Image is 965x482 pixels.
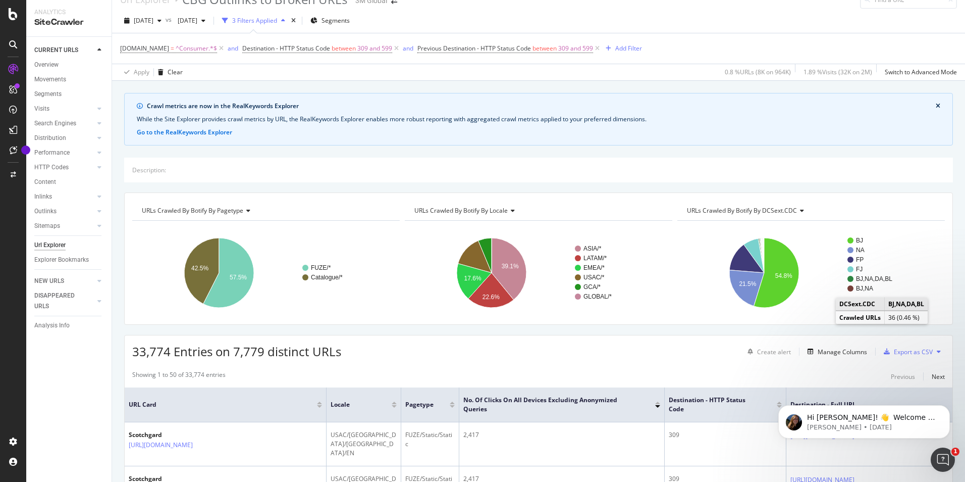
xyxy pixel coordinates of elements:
[403,44,413,53] div: and
[124,93,953,146] div: info banner
[757,348,791,356] div: Create alert
[321,16,350,25] span: Segments
[154,64,183,80] button: Clear
[405,229,670,317] svg: A chart.
[140,203,391,219] h4: URLs Crawled By Botify By pagetype
[34,17,103,28] div: SiteCrawler
[34,45,78,56] div: CURRENT URLS
[228,44,238,53] div: and
[856,247,865,254] text: NA
[120,64,149,80] button: Apply
[230,274,247,281] text: 57.5%
[894,348,933,356] div: Export as CSV
[306,13,354,29] button: Segments
[583,283,601,291] text: GCA/*
[168,68,183,76] div: Clear
[669,396,762,414] span: Destination - HTTP Status Code
[34,240,66,251] div: Url Explorer
[34,118,76,129] div: Search Engines
[677,229,942,317] svg: A chart.
[532,44,557,53] span: between
[311,264,331,271] text: FUZE/*
[34,191,94,202] a: Inlinks
[34,148,94,158] a: Performance
[836,311,885,324] td: Crawled URLs
[891,370,915,382] button: Previous
[129,430,237,440] div: Scotchgard
[417,44,531,53] span: Previous Destination - HTTP Status Code
[120,44,169,53] span: [DOMAIN_NAME]
[191,265,208,272] text: 42.5%
[583,293,612,300] text: GLOBAL/*
[34,148,70,158] div: Performance
[176,41,217,56] span: ^Consumer.*$
[34,118,94,129] a: Search Engines
[775,272,792,279] text: 54.8%
[34,320,70,331] div: Analysis Info
[583,255,607,262] text: LATAM/*
[134,68,149,76] div: Apply
[818,348,867,356] div: Manage Columns
[21,146,30,155] div: Tooltip anchor
[34,60,104,70] a: Overview
[669,430,782,440] div: 309
[147,102,936,111] div: Crawl metrics are now in the RealKeywords Explorer
[34,162,69,173] div: HTTP Codes
[34,162,94,173] a: HTTP Codes
[34,74,104,85] a: Movements
[885,68,957,76] div: Switch to Advanced Mode
[34,291,94,312] a: DISAPPEARED URLS
[34,60,59,70] div: Overview
[132,343,341,360] span: 33,774 Entries on 7,779 distinct URLs
[174,16,197,25] span: 2025 Sep. 14th
[932,370,945,382] button: Next
[166,15,174,24] span: vs
[34,104,94,114] a: Visits
[44,39,174,48] p: Message from Laura, sent 18w ago
[44,29,174,87] span: Hi [PERSON_NAME]! 👋 Welcome to Botify chat support! Have a question? Reply to this message and ou...
[836,298,885,311] td: DCSext.CDC
[132,229,397,317] svg: A chart.
[129,400,314,409] span: URL Card
[405,400,435,409] span: pagetype
[856,275,892,282] text: BJ,NA,DA,BL
[34,177,104,187] a: Content
[583,274,605,281] text: USAC/*
[34,320,104,331] a: Analysis Info
[583,264,605,271] text: EMEA/*
[218,13,289,29] button: 3 Filters Applied
[34,240,104,251] a: Url Explorer
[331,430,397,458] div: USAC/[GEOGRAPHIC_DATA]/[GEOGRAPHIC_DATA]/EN
[414,206,508,215] span: URLs Crawled By Botify By locale
[933,100,943,113] button: close banner
[685,203,936,219] h4: URLs Crawled By Botify By DCSext.CDC
[34,89,62,100] div: Segments
[881,64,957,80] button: Switch to Advanced Mode
[331,400,377,409] span: locale
[137,128,232,137] button: Go to the RealKeywords Explorer
[34,291,85,312] div: DISAPPEARED URLS
[34,104,49,114] div: Visits
[120,13,166,29] button: [DATE]
[743,344,791,360] button: Create alert
[739,280,756,287] text: 21.5%
[885,298,928,311] td: BJ,NA,DA,BL
[951,448,959,456] span: 1
[463,396,640,414] span: No. of Clicks On All Devices excluding anonymized queries
[289,16,298,26] div: times
[403,43,413,53] button: and
[482,294,500,301] text: 22.6%
[856,256,864,263] text: FP
[232,16,277,25] div: 3 Filters Applied
[34,133,66,143] div: Distribution
[34,206,94,217] a: Outlinks
[132,370,226,382] div: Showing 1 to 50 of 33,774 entries
[174,13,209,29] button: [DATE]
[332,44,356,53] span: between
[856,285,873,292] text: BJ,NA
[34,191,52,202] div: Inlinks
